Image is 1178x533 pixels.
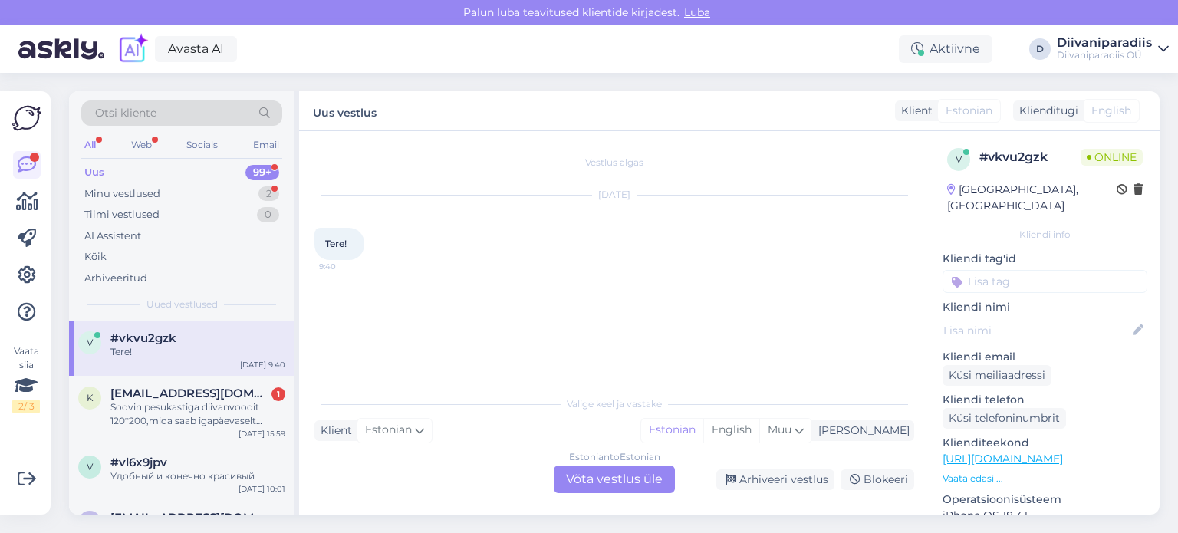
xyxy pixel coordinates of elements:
div: Klienditugi [1013,103,1078,119]
div: Aktiivne [899,35,992,63]
div: Arhiveeri vestlus [716,469,834,490]
p: Kliendi tag'id [943,251,1147,267]
div: Email [250,135,282,155]
input: Lisa tag [943,270,1147,293]
span: 9:40 [319,261,377,272]
span: Lira.oleandr@gmail.com [110,511,270,525]
div: D [1029,38,1051,60]
div: [PERSON_NAME] [812,423,910,439]
span: Estonian [365,422,412,439]
div: Võta vestlus üle [554,466,675,493]
div: Kõik [84,249,107,265]
span: kaskvaima@gmail.com [110,387,270,400]
label: Uus vestlus [313,100,377,121]
span: Uued vestlused [146,298,218,311]
div: 99+ [245,165,279,180]
div: Küsi telefoninumbrit [943,408,1066,429]
div: Socials [183,135,221,155]
span: English [1091,103,1131,119]
p: iPhone OS 18.3.1 [943,508,1147,524]
div: Diivaniparadiis [1057,37,1152,49]
span: v [87,461,93,472]
div: [DATE] [314,188,914,202]
span: v [87,337,93,348]
div: All [81,135,99,155]
img: Askly Logo [12,104,41,133]
div: AI Assistent [84,229,141,244]
p: Kliendi email [943,349,1147,365]
div: 1 [271,387,285,401]
div: Minu vestlused [84,186,160,202]
a: DiivaniparadiisDiivaniparadiis OÜ [1057,37,1169,61]
p: Klienditeekond [943,435,1147,451]
p: Kliendi nimi [943,299,1147,315]
span: Tere! [325,238,347,249]
div: Tiimi vestlused [84,207,160,222]
span: Estonian [946,103,992,119]
div: Web [128,135,155,155]
a: Avasta AI [155,36,237,62]
div: Kliendi info [943,228,1147,242]
p: Kliendi telefon [943,392,1147,408]
div: 2 / 3 [12,400,40,413]
div: [GEOGRAPHIC_DATA], [GEOGRAPHIC_DATA] [947,182,1117,214]
div: Estonian to Estonian [569,450,660,464]
div: 2 [258,186,279,202]
p: Operatsioonisüsteem [943,492,1147,508]
div: English [703,419,759,442]
div: [DATE] 15:59 [239,428,285,439]
div: [DATE] 9:40 [240,359,285,370]
div: [DATE] 10:01 [239,483,285,495]
input: Lisa nimi [943,322,1130,339]
div: Küsi meiliaadressi [943,365,1051,386]
div: Tere! [110,345,285,359]
div: # vkvu2gzk [979,148,1081,166]
a: [URL][DOMAIN_NAME] [943,452,1063,466]
span: #vkvu2gzk [110,331,176,345]
div: Soovin pesukastiga diivanvoodit 120*200,mida saab igapäevaselt kasutada [110,400,285,428]
div: Diivaniparadiis OÜ [1057,49,1152,61]
div: Vestlus algas [314,156,914,169]
p: Vaata edasi ... [943,472,1147,485]
img: explore-ai [117,33,149,65]
div: Klient [314,423,352,439]
div: Удобный и конечно красивый [110,469,285,483]
span: Online [1081,149,1143,166]
span: Otsi kliente [95,105,156,121]
div: Uus [84,165,104,180]
span: #vl6x9jpv [110,456,167,469]
div: Blokeeri [841,469,914,490]
div: Estonian [641,419,703,442]
span: v [956,153,962,165]
span: k [87,392,94,403]
div: 0 [257,207,279,222]
div: Arhiveeritud [84,271,147,286]
span: Muu [768,423,791,436]
span: Luba [679,5,715,19]
div: Klient [895,103,933,119]
div: Vaata siia [12,344,40,413]
div: Valige keel ja vastake [314,397,914,411]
